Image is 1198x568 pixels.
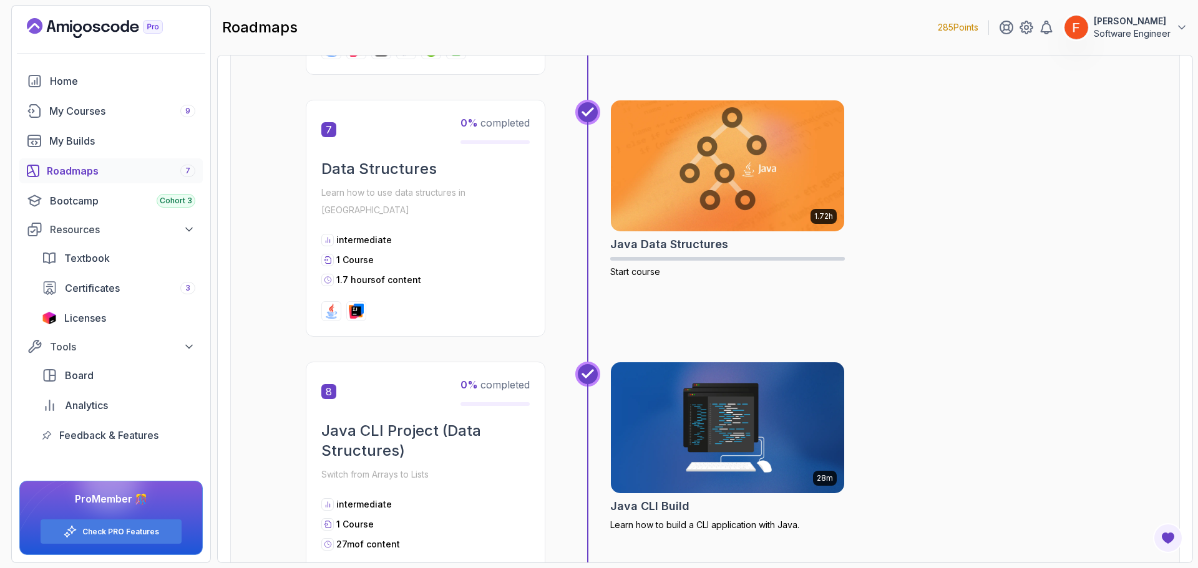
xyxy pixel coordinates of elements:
[610,362,845,531] a: Java CLI Build card28mJava CLI BuildLearn how to build a CLI application with Java.
[82,527,159,537] a: Check PRO Features
[34,276,203,301] a: certificates
[50,222,195,237] div: Resources
[610,498,689,515] h2: Java CLI Build
[321,184,530,219] p: Learn how to use data structures in [GEOGRAPHIC_DATA]
[349,304,364,319] img: intellij logo
[50,193,195,208] div: Bootcamp
[19,188,203,213] a: bootcamp
[1064,15,1188,40] button: user profile image[PERSON_NAME]Software Engineer
[40,519,182,544] button: Check PRO Features
[1094,27,1171,40] p: Software Engineer
[34,393,203,418] a: analytics
[50,339,195,354] div: Tools
[324,304,339,319] img: java logo
[460,117,478,129] span: 0 %
[49,133,195,148] div: My Builds
[34,363,203,388] a: board
[42,312,57,324] img: jetbrains icon
[65,398,108,413] span: Analytics
[59,428,158,443] span: Feedback & Features
[19,99,203,123] a: courses
[47,163,195,178] div: Roadmaps
[460,378,530,391] span: completed
[336,274,421,286] p: 1.7 hours of content
[19,128,203,153] a: builds
[19,218,203,241] button: Resources
[336,538,400,551] p: 27m of content
[1153,523,1183,553] button: Open Feedback Button
[336,498,392,511] p: intermediate
[1064,16,1088,39] img: user profile image
[65,368,94,383] span: Board
[65,281,120,296] span: Certificates
[460,117,530,129] span: completed
[817,473,833,483] p: 28m
[611,362,844,493] img: Java CLI Build card
[34,306,203,330] a: licenses
[610,236,728,253] h2: Java Data Structures
[222,17,298,37] h2: roadmaps
[160,196,192,206] span: Cohort 3
[19,69,203,94] a: home
[321,466,530,483] p: Switch from Arrays to Lists
[610,266,660,277] span: Start course
[19,335,203,358] button: Tools
[321,384,336,399] span: 8
[321,421,530,461] h2: Java CLI Project (Data Structures)
[321,159,530,179] h2: Data Structures
[64,310,106,325] span: Licenses
[610,100,845,278] a: Java Data Structures card1.72hJava Data StructuresStart course
[49,103,195,118] div: My Courses
[814,211,833,221] p: 1.72h
[1094,15,1171,27] p: [PERSON_NAME]
[321,122,336,137] span: 7
[185,283,190,293] span: 3
[185,106,190,116] span: 9
[336,519,374,529] span: 1 Course
[938,21,978,34] p: 285 Points
[34,246,203,271] a: textbook
[185,166,190,176] span: 7
[336,234,392,246] p: intermediate
[336,254,374,265] span: 1 Course
[460,378,478,391] span: 0 %
[19,158,203,183] a: roadmaps
[27,18,192,38] a: Landing page
[611,100,844,231] img: Java Data Structures card
[610,519,845,531] p: Learn how to build a CLI application with Java.
[64,251,110,266] span: Textbook
[50,74,195,89] div: Home
[34,423,203,448] a: feedback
